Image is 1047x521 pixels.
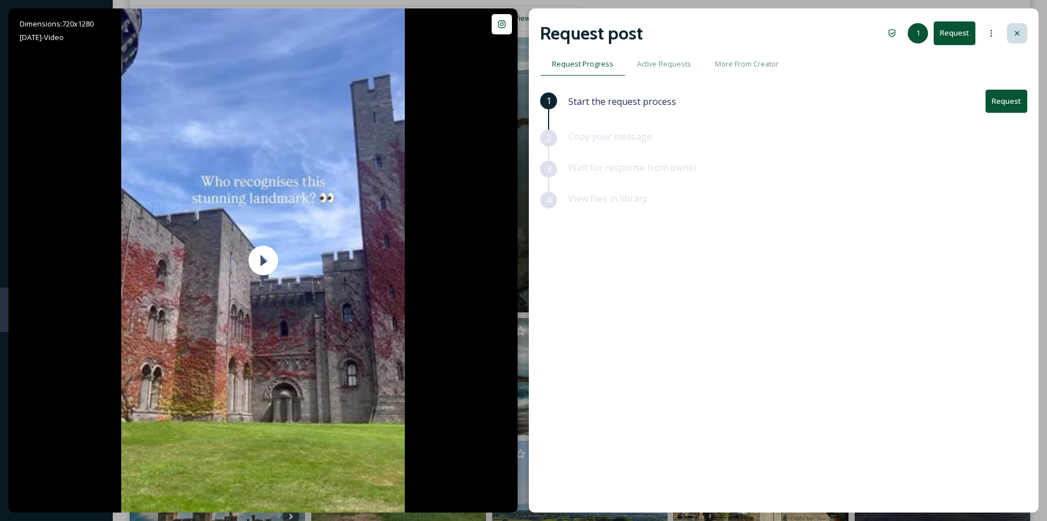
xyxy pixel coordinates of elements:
[540,20,643,47] h2: Request post
[568,95,676,108] span: Start the request process
[715,59,779,69] span: More From Creator
[546,193,551,207] span: 4
[20,32,64,42] span: [DATE] - Video
[916,28,920,38] span: 1
[568,161,697,174] span: Wait for response from owner
[568,192,647,205] span: View files in library
[546,94,551,108] span: 1
[568,130,652,143] span: Copy your message
[546,162,551,176] span: 3
[552,59,613,69] span: Request Progress
[121,8,405,513] img: thumbnail
[986,90,1027,113] button: Request
[934,21,975,45] button: Request
[637,59,691,69] span: Active Requests
[20,19,94,29] span: Dimensions: 720 x 1280
[546,131,551,145] span: 2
